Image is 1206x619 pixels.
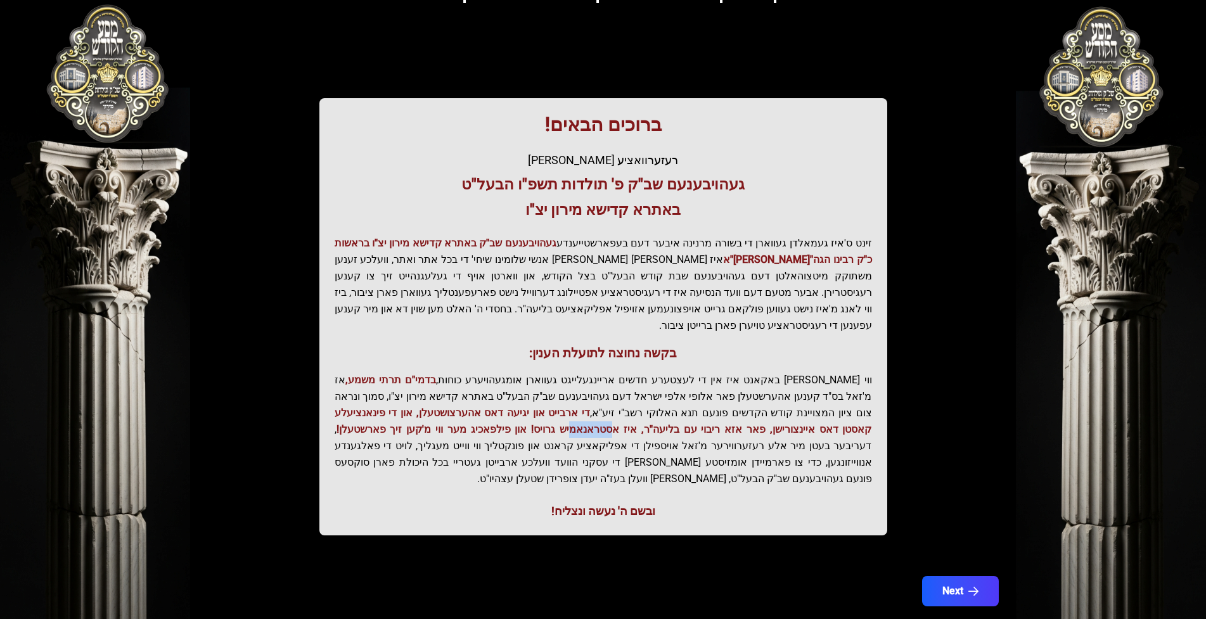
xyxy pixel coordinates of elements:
p: זינט ס'איז געמאלדן געווארן די בשורה מרנינה איבער דעם בעפארשטייענדע איז [PERSON_NAME] [PERSON_NAME... [335,235,872,334]
h3: געהויבענעם שב"ק פ' תולדות תשפ"ו הבעל"ט [335,174,872,195]
h1: ברוכים הבאים! [335,113,872,136]
span: די ארבייט און יגיעה דאס אהערצושטעלן, און די פינאנציעלע קאסטן דאס איינצורישן, פאר אזא ריבוי עם בלי... [335,407,872,435]
button: Next [922,576,999,606]
h3: באתרא קדישא מירון יצ"ו [335,200,872,220]
p: ווי [PERSON_NAME] באקאנט איז אין די לעצטערע חדשים אריינגעלייגט געווארן אומגעהויערע כוחות, אז מ'זא... [335,372,872,487]
span: געהויבענעם שב"ק באתרא קדישא מירון יצ"ו בראשות כ"ק רבינו הגה"[PERSON_NAME]"א [335,237,872,265]
span: בדמי"ם תרתי משמע, [345,374,436,386]
div: ובשם ה' נעשה ונצליח! [335,502,872,520]
h3: בקשה נחוצה לתועלת הענין: [335,344,872,362]
div: רעזערוואציע [PERSON_NAME] [335,151,872,169]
